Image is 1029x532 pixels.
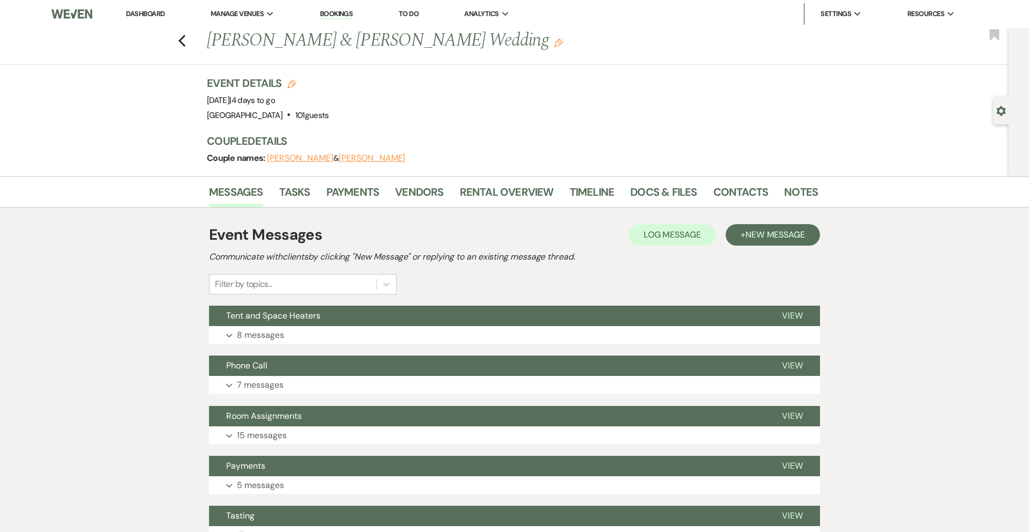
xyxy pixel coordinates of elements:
a: Dashboard [126,9,165,18]
button: Tent and Space Heaters [209,306,765,326]
button: Phone Call [209,356,765,376]
span: & [267,153,405,164]
span: Settings [821,9,851,19]
a: Rental Overview [460,183,554,207]
span: [GEOGRAPHIC_DATA] [207,110,282,121]
button: View [765,506,820,526]
button: [PERSON_NAME] [267,154,333,162]
div: Filter by topics... [215,278,272,291]
span: Couple names: [207,152,267,164]
h3: Event Details [207,76,329,91]
button: View [765,456,820,476]
span: 101 guests [295,110,329,121]
span: 4 days to go [232,95,275,106]
a: Notes [784,183,818,207]
button: Room Assignments [209,406,765,426]
button: Edit [554,38,563,47]
a: Contacts [713,183,769,207]
span: View [782,460,803,471]
h1: [PERSON_NAME] & [PERSON_NAME] Wedding [207,28,687,54]
button: Log Message [629,224,716,246]
button: 7 messages [209,376,820,394]
span: Room Assignments [226,410,302,422]
span: Log Message [644,229,701,240]
button: Payments [209,456,765,476]
p: 5 messages [237,478,284,492]
span: View [782,310,803,321]
button: View [765,356,820,376]
a: Messages [209,183,263,207]
span: New Message [745,229,805,240]
span: Resources [907,9,944,19]
span: Analytics [464,9,498,19]
p: 15 messages [237,428,287,442]
span: Tent and Space Heaters [226,310,320,321]
img: Weven Logo [51,3,92,25]
span: View [782,510,803,521]
span: Tasting [226,510,255,521]
p: 8 messages [237,328,284,342]
a: Bookings [320,9,353,19]
a: Vendors [395,183,443,207]
a: To Do [399,9,419,18]
button: 15 messages [209,426,820,445]
button: +New Message [726,224,820,246]
span: Phone Call [226,360,267,371]
button: Tasting [209,506,765,526]
a: Timeline [570,183,615,207]
h2: Communicate with clients by clicking "New Message" or replying to an existing message thread. [209,250,820,263]
button: 5 messages [209,476,820,494]
button: View [765,406,820,426]
span: View [782,360,803,371]
a: Tasks [279,183,310,207]
button: View [765,306,820,326]
a: Payments [326,183,379,207]
button: 8 messages [209,326,820,344]
span: [DATE] [207,95,275,106]
span: | [229,95,275,106]
a: Docs & Files [630,183,697,207]
button: [PERSON_NAME] [339,154,405,162]
h1: Event Messages [209,224,322,246]
button: Open lead details [996,105,1006,115]
span: Payments [226,460,265,471]
span: View [782,410,803,422]
span: Manage Venues [211,9,264,19]
p: 7 messages [237,378,284,392]
h3: Couple Details [207,134,807,149]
